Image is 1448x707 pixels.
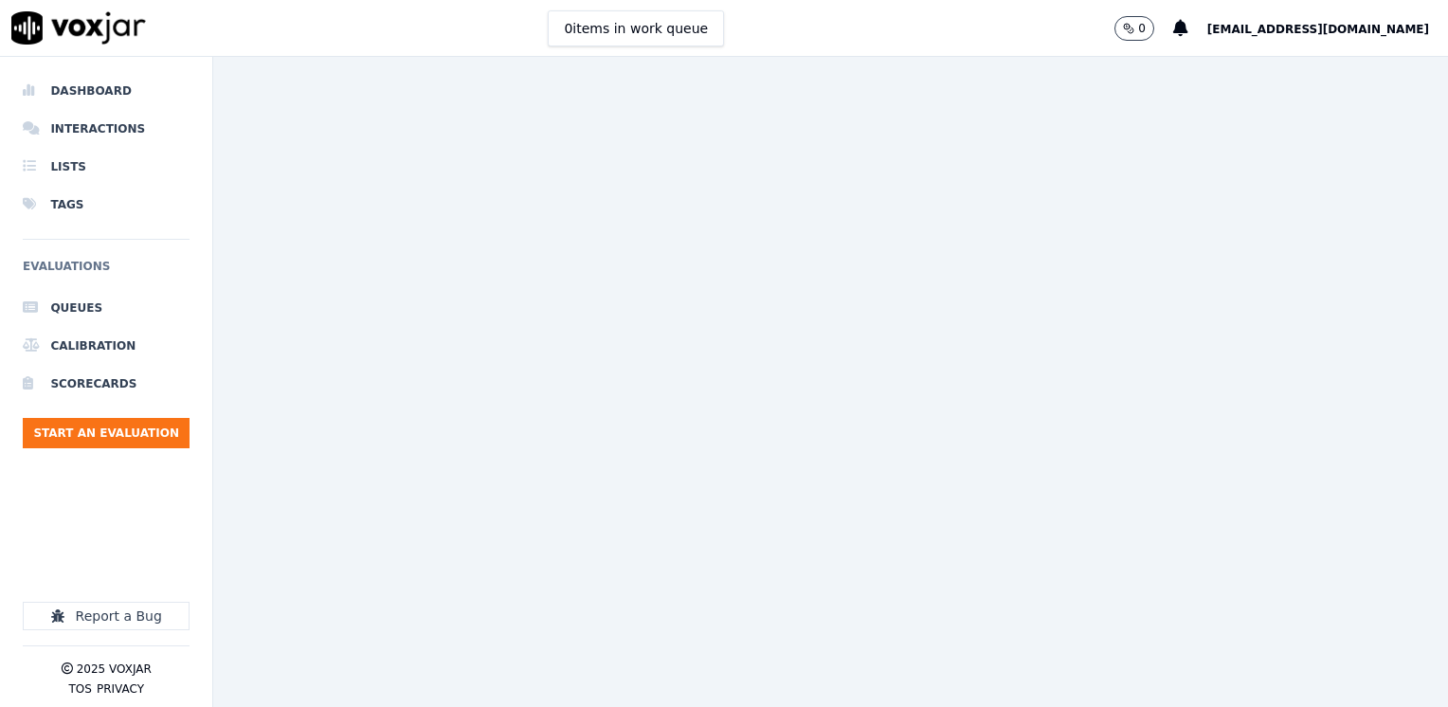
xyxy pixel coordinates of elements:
button: [EMAIL_ADDRESS][DOMAIN_NAME] [1207,17,1448,40]
h6: Evaluations [23,255,190,289]
span: [EMAIL_ADDRESS][DOMAIN_NAME] [1207,23,1429,36]
a: Dashboard [23,72,190,110]
button: Start an Evaluation [23,418,190,448]
img: voxjar logo [11,11,146,45]
a: Queues [23,289,190,327]
p: 0 [1138,21,1146,36]
button: 0items in work queue [548,10,724,46]
p: 2025 Voxjar [77,662,152,677]
button: TOS [68,681,91,697]
a: Calibration [23,327,190,365]
a: Interactions [23,110,190,148]
button: 0 [1114,16,1173,41]
a: Tags [23,186,190,224]
a: Lists [23,148,190,186]
button: Privacy [97,681,144,697]
a: Scorecards [23,365,190,403]
button: Report a Bug [23,602,190,630]
button: 0 [1114,16,1154,41]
